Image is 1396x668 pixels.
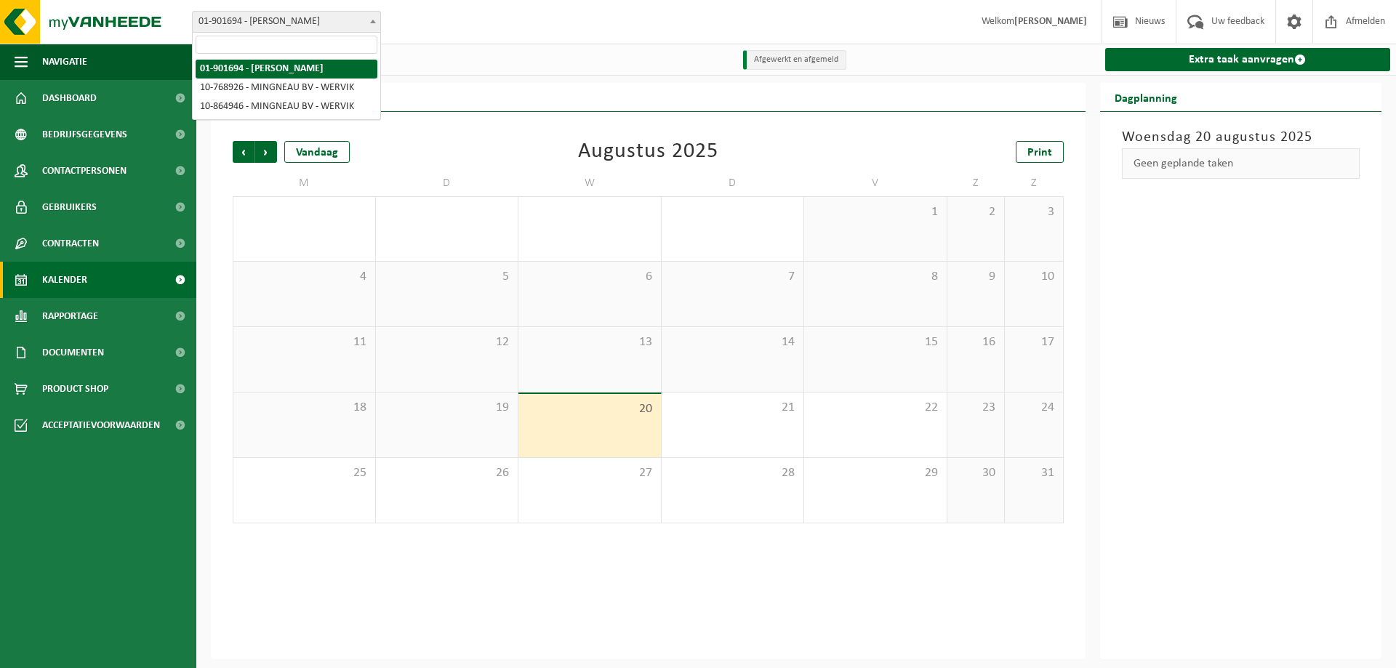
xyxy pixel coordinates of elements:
[383,400,511,416] span: 19
[669,465,797,481] span: 28
[383,465,511,481] span: 26
[526,401,654,417] span: 20
[255,141,277,163] span: Volgende
[662,170,805,196] td: D
[1016,141,1064,163] a: Print
[376,170,519,196] td: D
[284,141,350,163] div: Vandaag
[241,465,368,481] span: 25
[42,189,97,225] span: Gebruikers
[42,298,98,334] span: Rapportage
[947,170,1006,196] td: Z
[196,60,377,79] li: 01-901694 - [PERSON_NAME]
[955,204,998,220] span: 2
[1005,170,1063,196] td: Z
[1014,16,1087,27] strong: [PERSON_NAME]
[196,97,377,116] li: 10-864946 - MINGNEAU BV - WERVIK
[42,334,104,371] span: Documenten
[1012,269,1055,285] span: 10
[1100,83,1192,111] h2: Dagplanning
[1012,465,1055,481] span: 31
[1012,204,1055,220] span: 3
[1105,48,1391,71] a: Extra taak aanvragen
[955,400,998,416] span: 23
[42,371,108,407] span: Product Shop
[42,44,87,80] span: Navigatie
[955,269,998,285] span: 9
[383,334,511,350] span: 12
[669,334,797,350] span: 14
[518,170,662,196] td: W
[1012,400,1055,416] span: 24
[804,170,947,196] td: V
[526,334,654,350] span: 13
[1027,147,1052,158] span: Print
[241,400,368,416] span: 18
[811,400,939,416] span: 22
[42,116,127,153] span: Bedrijfsgegevens
[42,80,97,116] span: Dashboard
[578,141,718,163] div: Augustus 2025
[955,465,998,481] span: 30
[42,407,160,443] span: Acceptatievoorwaarden
[811,465,939,481] span: 29
[241,334,368,350] span: 11
[241,269,368,285] span: 4
[1122,148,1360,179] div: Geen geplande taken
[669,269,797,285] span: 7
[233,141,254,163] span: Vorige
[193,12,380,32] span: 01-901694 - MINGNEAU ANDY - WERVIK
[526,269,654,285] span: 6
[42,262,87,298] span: Kalender
[811,204,939,220] span: 1
[42,225,99,262] span: Contracten
[811,334,939,350] span: 15
[669,400,797,416] span: 21
[526,465,654,481] span: 27
[955,334,998,350] span: 16
[743,50,846,70] li: Afgewerkt en afgemeld
[1122,126,1360,148] h3: Woensdag 20 augustus 2025
[1012,334,1055,350] span: 17
[811,269,939,285] span: 8
[383,269,511,285] span: 5
[233,170,376,196] td: M
[196,79,377,97] li: 10-768926 - MINGNEAU BV - WERVIK
[192,11,381,33] span: 01-901694 - MINGNEAU ANDY - WERVIK
[42,153,127,189] span: Contactpersonen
